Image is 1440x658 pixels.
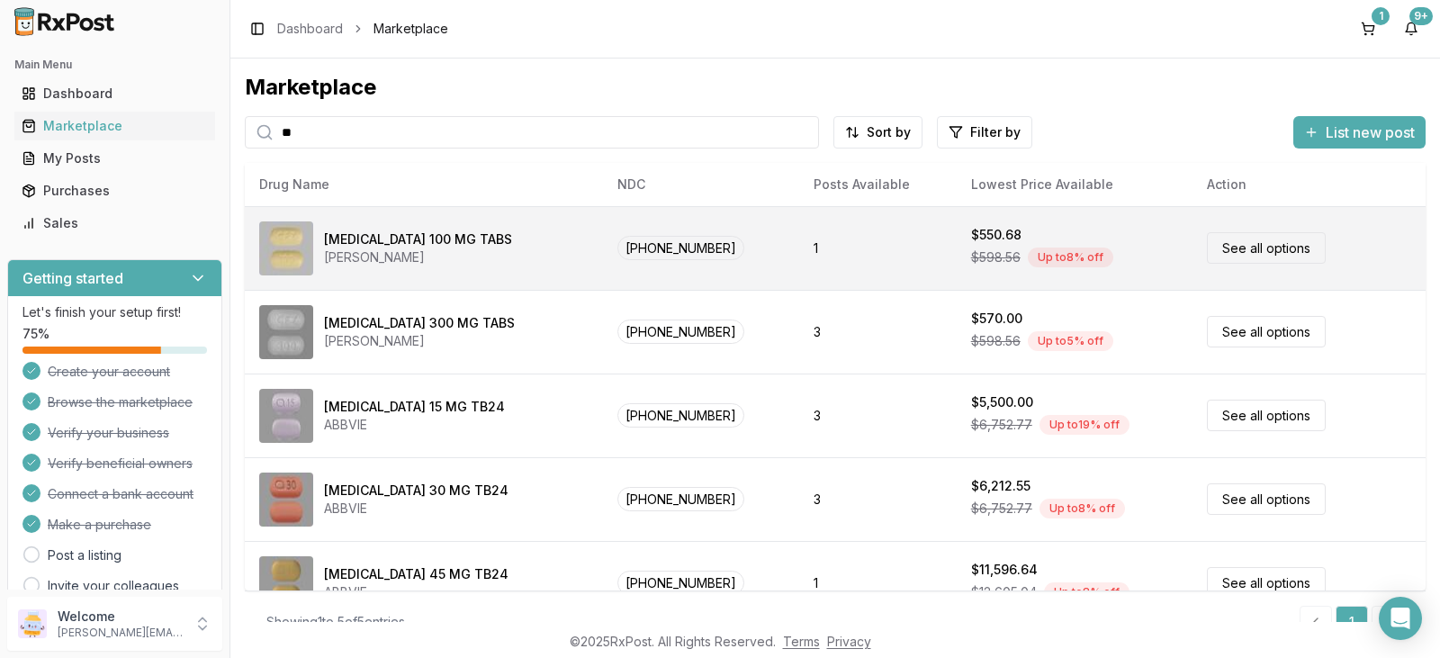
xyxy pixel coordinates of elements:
span: $598.56 [971,248,1021,266]
button: 9+ [1397,14,1426,43]
a: Dashboard [277,20,343,38]
a: Invite your colleagues [48,577,179,595]
div: ABBVIE [324,583,508,601]
button: Sort by [833,116,922,149]
a: Purchases [14,175,215,207]
div: ABBVIE [324,416,505,434]
a: Dashboard [14,77,215,110]
div: 1 [1372,7,1390,25]
div: $550.68 [971,226,1021,244]
span: Browse the marketplace [48,393,193,411]
div: Up to 19 % off [1039,415,1129,435]
span: Create your account [48,363,170,381]
span: Make a purchase [48,516,151,534]
div: Open Intercom Messenger [1379,597,1422,640]
a: See all options [1207,232,1326,264]
p: Welcome [58,608,183,626]
h3: Getting started [22,267,123,289]
td: 1 [799,206,957,290]
td: 3 [799,290,957,374]
div: Sales [22,214,208,232]
a: See all options [1207,567,1326,599]
span: [PHONE_NUMBER] [617,320,744,344]
img: Invokana 300 MG TABS [259,305,313,359]
div: [MEDICAL_DATA] 100 MG TABS [324,230,512,248]
div: Up to 5 % off [1028,331,1113,351]
span: $598.56 [971,332,1021,350]
div: Marketplace [245,73,1426,102]
a: List new post [1293,125,1426,143]
span: Sort by [867,123,911,141]
th: Lowest Price Available [957,163,1192,206]
div: Marketplace [22,117,208,135]
span: List new post [1326,122,1415,143]
img: Rinvoq 45 MG TB24 [259,556,313,610]
button: Marketplace [7,112,222,140]
div: [MEDICAL_DATA] 30 MG TB24 [324,482,508,500]
img: Rinvoq 30 MG TB24 [259,473,313,527]
button: List new post [1293,116,1426,149]
a: 1 [1336,606,1368,638]
div: Up to 8 % off [1039,499,1125,518]
div: Up to 8 % off [1028,248,1113,267]
button: Purchases [7,176,222,205]
a: Marketplace [14,110,215,142]
div: 9+ [1409,7,1433,25]
div: [MEDICAL_DATA] 300 MG TABS [324,314,515,332]
a: Terms [783,634,820,649]
td: 3 [799,374,957,457]
button: Dashboard [7,79,222,108]
div: Up to 8 % off [1044,582,1129,602]
th: Posts Available [799,163,957,206]
img: RxPost Logo [7,7,122,36]
a: My Posts [14,142,215,175]
span: Verify beneficial owners [48,455,193,473]
span: Marketplace [373,20,448,38]
button: Filter by [937,116,1032,149]
a: Post a listing [48,546,121,564]
td: 3 [799,457,957,541]
a: See all options [1207,316,1326,347]
a: 1 [1354,14,1382,43]
th: NDC [603,163,799,206]
nav: breadcrumb [277,20,448,38]
div: $11,596.64 [971,561,1038,579]
nav: pagination [1300,606,1404,638]
img: User avatar [18,609,47,638]
a: Privacy [827,634,871,649]
h2: Main Menu [14,58,215,72]
span: 75 % [22,325,49,343]
div: [MEDICAL_DATA] 15 MG TB24 [324,398,505,416]
span: [PHONE_NUMBER] [617,403,744,428]
a: See all options [1207,400,1326,431]
th: Action [1192,163,1426,206]
div: Dashboard [22,85,208,103]
button: My Posts [7,144,222,173]
span: Connect a bank account [48,485,193,503]
span: $12,605.04 [971,583,1037,601]
p: Let's finish your setup first! [22,303,207,321]
div: Showing 1 to 5 of 5 entries [266,613,405,631]
a: See all options [1207,483,1326,515]
img: Invokana 100 MG TABS [259,221,313,275]
a: Sales [14,207,215,239]
div: [PERSON_NAME] [324,332,515,350]
div: [PERSON_NAME] [324,248,512,266]
img: Rinvoq 15 MG TB24 [259,389,313,443]
span: $6,752.77 [971,500,1032,518]
span: Filter by [970,123,1021,141]
td: 1 [799,541,957,625]
div: $5,500.00 [971,393,1033,411]
div: My Posts [22,149,208,167]
button: Sales [7,209,222,238]
p: [PERSON_NAME][EMAIL_ADDRESS][DOMAIN_NAME] [58,626,183,640]
span: Verify your business [48,424,169,442]
span: [PHONE_NUMBER] [617,571,744,595]
span: [PHONE_NUMBER] [617,487,744,511]
div: Purchases [22,182,208,200]
div: $570.00 [971,310,1022,328]
div: $6,212.55 [971,477,1030,495]
span: $6,752.77 [971,416,1032,434]
th: Drug Name [245,163,603,206]
div: ABBVIE [324,500,508,518]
